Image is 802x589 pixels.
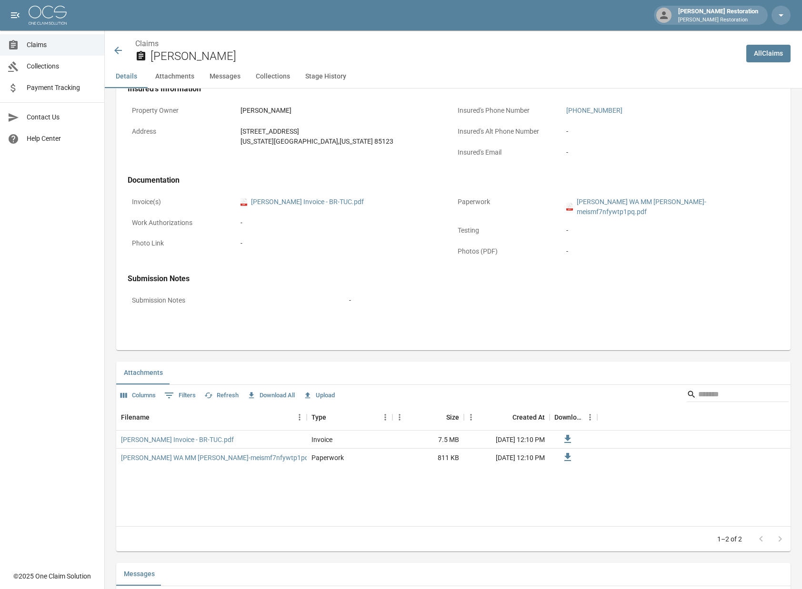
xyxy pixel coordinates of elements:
[248,65,298,88] button: Collections
[349,295,351,305] div: -
[202,388,241,403] button: Refresh
[446,404,459,431] div: Size
[29,6,67,25] img: ocs-logo-white-transparent.png
[554,404,583,431] div: Download
[746,45,791,62] a: AllClaims
[307,404,392,431] div: Type
[311,404,326,431] div: Type
[27,83,97,93] span: Payment Tracking
[241,197,364,207] a: pdf[PERSON_NAME] Invoice - BR-TUC.pdf
[135,39,159,48] a: Claims
[150,49,739,63] h2: [PERSON_NAME]
[121,435,234,444] a: [PERSON_NAME] Invoice - BR-TUC.pdf
[550,404,597,431] div: Download
[464,404,550,431] div: Created At
[121,453,321,462] a: [PERSON_NAME] WA MM [PERSON_NAME]-meismf7nfywtp1pq.pdf
[121,404,150,431] div: Filename
[392,404,464,431] div: Size
[135,38,739,49] nav: breadcrumb
[105,65,148,88] button: Details
[116,362,791,384] div: related-list tabs
[116,563,162,586] button: Messages
[566,197,775,217] a: pdf[PERSON_NAME] WA MM [PERSON_NAME]-meismf7nfywtp1pq.pdf
[311,453,344,462] div: Paperwork
[717,534,742,544] p: 1–2 of 2
[128,193,236,211] p: Invoice(s)
[453,143,562,162] p: Insured's Email
[27,134,97,144] span: Help Center
[6,6,25,25] button: open drawer
[241,137,393,147] div: [US_STATE][GEOGRAPHIC_DATA] , [US_STATE] 85123
[241,238,242,248] div: -
[453,221,562,240] p: Testing
[453,242,562,261] p: Photos (PDF)
[105,65,802,88] div: anchor tabs
[566,127,568,137] div: -
[128,234,236,253] p: Photo Link
[566,107,622,114] a: [PHONE_NUMBER]
[301,388,337,403] button: Upload
[687,387,789,404] div: Search
[292,410,307,424] button: Menu
[13,571,91,581] div: © 2025 One Claim Solution
[245,388,297,403] button: Download All
[241,218,449,228] div: -
[128,274,779,284] h4: Submission Notes
[298,65,354,88] button: Stage History
[464,431,550,449] div: [DATE] 12:10 PM
[116,404,307,431] div: Filename
[128,84,779,94] h4: Insured's Information
[241,127,393,137] div: [STREET_ADDRESS]
[566,246,775,256] div: -
[566,226,775,236] div: -
[392,449,464,467] div: 811 KB
[464,449,550,467] div: [DATE] 12:10 PM
[311,435,332,444] div: Invoice
[512,404,545,431] div: Created At
[27,112,97,122] span: Contact Us
[128,122,236,141] p: Address
[678,16,758,24] p: [PERSON_NAME] Restoration
[128,291,345,310] p: Submission Notes
[378,410,392,424] button: Menu
[566,147,568,157] div: -
[116,563,791,586] div: related-list tabs
[464,410,478,424] button: Menu
[27,40,97,50] span: Claims
[162,388,198,403] button: Show filters
[241,106,291,116] div: [PERSON_NAME]
[674,7,762,24] div: [PERSON_NAME] Restoration
[128,176,779,185] h4: Documentation
[116,362,170,384] button: Attachments
[453,122,562,141] p: Insured's Alt Phone Number
[392,410,407,424] button: Menu
[128,101,236,120] p: Property Owner
[392,431,464,449] div: 7.5 MB
[148,65,202,88] button: Attachments
[202,65,248,88] button: Messages
[453,193,562,211] p: Paperwork
[118,388,158,403] button: Select columns
[27,61,97,71] span: Collections
[583,410,597,424] button: Menu
[453,101,562,120] p: Insured's Phone Number
[128,214,236,232] p: Work Authorizations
